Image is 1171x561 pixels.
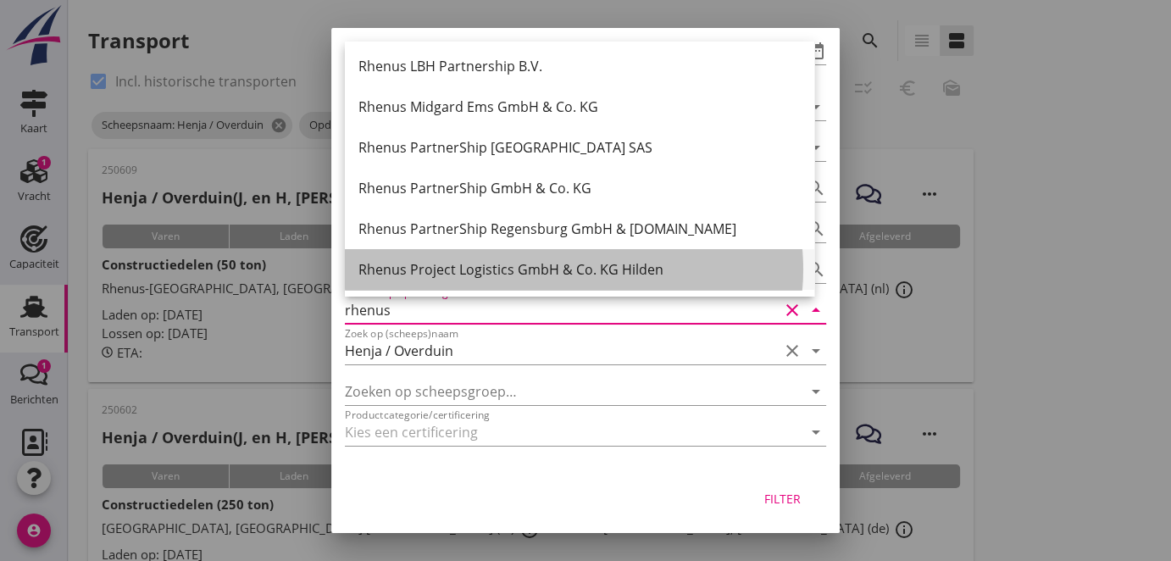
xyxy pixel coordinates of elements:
[806,97,826,117] i: arrow_drop_down
[758,490,806,508] div: Filter
[345,37,555,64] input: Van
[358,259,801,280] div: Rhenus Project Logistics GmbH & Co. KG Hilden
[782,300,802,320] i: clear
[806,137,826,158] i: arrow_drop_down
[806,422,826,442] i: arrow_drop_down
[345,337,779,364] input: Zoek op (scheeps)naam
[806,381,826,402] i: arrow_drop_down
[745,483,819,514] button: Filter
[806,259,826,280] i: search
[358,219,801,239] div: Rhenus PartnerShip Regensburg GmbH & [DOMAIN_NAME]
[592,37,802,64] input: Tot en met
[358,56,801,76] div: Rhenus LBH Partnership B.V.
[358,137,801,158] div: Rhenus PartnerShip [GEOGRAPHIC_DATA] SAS
[806,341,826,361] i: arrow_drop_down
[806,41,826,61] i: date_range
[806,300,826,320] i: arrow_drop_down
[358,178,801,198] div: Rhenus PartnerShip GmbH & Co. KG
[782,341,802,361] i: clear
[358,97,801,117] div: Rhenus Midgard Ems GmbH & Co. KG
[806,219,826,239] i: search
[345,297,779,324] input: Zoeken op opdrachtgever...
[806,178,826,198] i: search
